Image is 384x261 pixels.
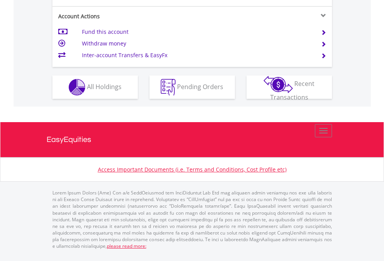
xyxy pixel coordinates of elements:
[52,75,138,99] button: All Holdings
[177,82,223,91] span: Pending Orders
[247,75,332,99] button: Recent Transactions
[107,243,146,249] a: please read more:
[69,79,85,96] img: holdings-wht.png
[98,166,287,173] a: Access Important Documents (i.e. Terms and Conditions, Cost Profile etc)
[82,38,311,49] td: Withdraw money
[161,79,175,96] img: pending_instructions-wht.png
[47,122,338,157] a: EasyEquities
[82,26,311,38] td: Fund this account
[87,82,122,91] span: All Holdings
[52,189,332,249] p: Lorem Ipsum Dolors (Ame) Con a/e SeddOeiusmod tem InciDiduntut Lab Etd mag aliquaen admin veniamq...
[149,75,235,99] button: Pending Orders
[52,12,192,20] div: Account Actions
[264,76,293,93] img: transactions-zar-wht.png
[82,49,311,61] td: Inter-account Transfers & EasyFx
